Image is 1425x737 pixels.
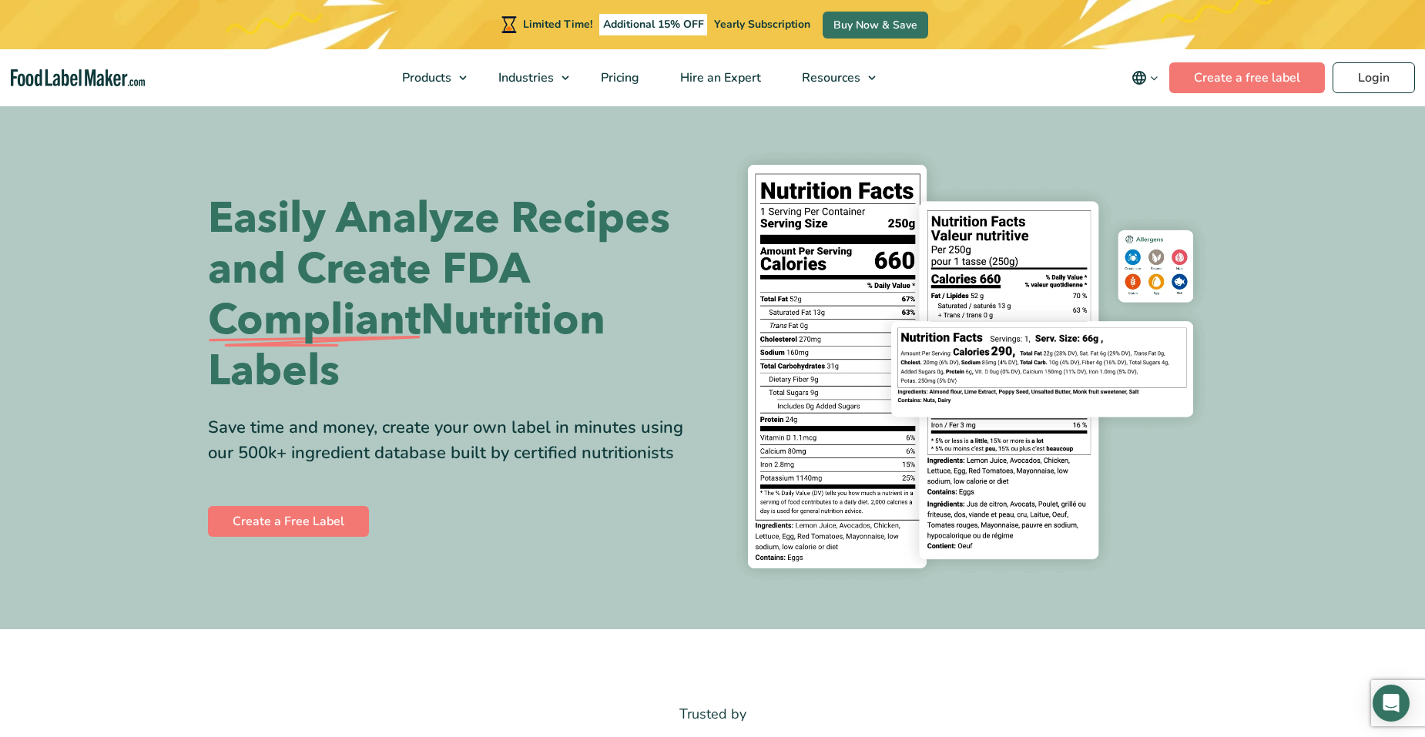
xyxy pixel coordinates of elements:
[494,69,555,86] span: Industries
[596,69,641,86] span: Pricing
[382,49,474,106] a: Products
[1333,62,1415,93] a: Login
[208,506,369,537] a: Create a Free Label
[660,49,778,106] a: Hire an Expert
[797,69,862,86] span: Resources
[823,12,928,39] a: Buy Now & Save
[523,17,592,32] span: Limited Time!
[782,49,883,106] a: Resources
[208,415,701,466] div: Save time and money, create your own label in minutes using our 500k+ ingredient database built b...
[208,703,1217,725] p: Trusted by
[397,69,453,86] span: Products
[676,69,763,86] span: Hire an Expert
[581,49,656,106] a: Pricing
[208,193,701,397] h1: Easily Analyze Recipes and Create FDA Nutrition Labels
[599,14,708,35] span: Additional 15% OFF
[1169,62,1325,93] a: Create a free label
[1373,685,1410,722] div: Open Intercom Messenger
[714,17,810,32] span: Yearly Subscription
[208,295,421,346] span: Compliant
[478,49,577,106] a: Industries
